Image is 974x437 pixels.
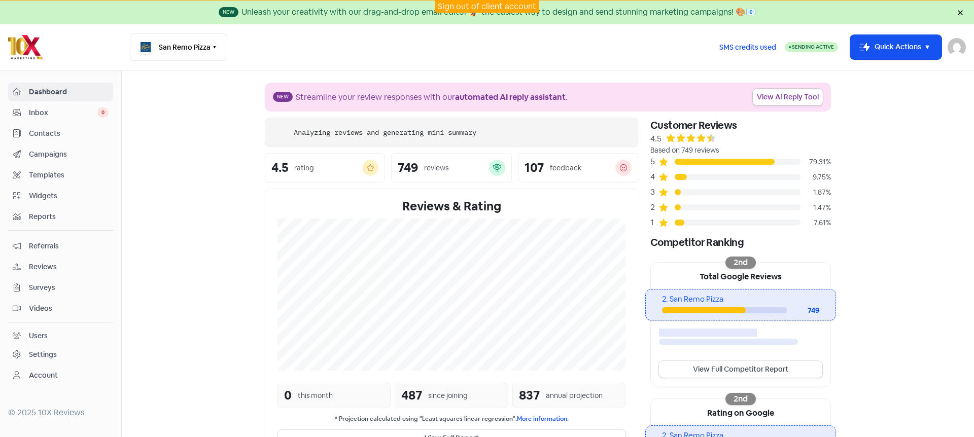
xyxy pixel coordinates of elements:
[8,83,113,101] a: Dashboard
[711,41,785,52] a: SMS credits used
[298,390,333,401] div: this month
[284,386,292,405] div: 0
[8,258,113,276] a: Reviews
[519,386,540,405] div: 837
[651,399,830,425] div: Rating on Google
[29,262,109,272] span: Reviews
[29,349,57,360] div: Settings
[650,145,831,156] div: Based on 749 reviews
[8,299,113,318] a: Videos
[801,217,831,228] div: 7.61%
[8,237,113,256] a: Referrals
[29,107,97,118] span: Inbox
[277,414,625,424] small: * Projection calculated using "Least squares linear regression".
[29,303,109,314] span: Videos
[29,191,109,201] span: Widgets
[801,157,831,167] div: 79.31%
[29,87,109,97] span: Dashboard
[792,44,834,50] span: Sending Active
[398,162,418,174] div: 749
[424,163,448,173] div: reviews
[455,92,566,102] b: automated AI reply assistant
[8,207,113,226] a: Reports
[265,153,385,183] a: 4.5rating
[725,257,756,269] div: 2nd
[650,156,658,168] div: 5
[8,103,113,122] a: Inbox 0
[850,35,942,59] button: Quick Actions
[8,366,113,385] a: Account
[130,33,227,61] button: San Remo Pizza
[271,162,288,174] div: 4.5
[29,128,109,139] span: Contacts
[546,390,603,401] div: annual projection
[401,386,422,405] div: 487
[525,162,544,174] div: 107
[294,127,476,138] div: Analyzing reviews and generating mini summary
[29,170,109,180] span: Templates
[29,149,109,160] span: Campaigns
[8,345,113,364] a: Settings
[8,166,113,185] a: Templates
[650,235,831,250] div: Competitor Ranking
[97,107,109,118] span: 0
[29,370,58,381] div: Account
[753,89,823,105] a: View AI Reply Tool
[29,331,48,341] div: Users
[8,407,113,419] div: © 2025 10X Reviews
[29,282,109,293] span: Surveys
[650,118,831,133] div: Customer Reviews
[659,361,822,378] a: View Full Competitor Report
[650,201,658,213] div: 2
[801,202,831,213] div: 1.47%
[651,263,830,289] div: Total Google Reviews
[29,241,109,251] span: Referrals
[801,172,831,183] div: 9.75%
[29,211,109,222] span: Reports
[650,133,662,145] div: 4.5
[719,42,776,53] span: SMS credits used
[801,187,831,198] div: 1.87%
[650,216,658,229] div: 1
[273,92,293,102] span: New
[787,305,819,316] div: 749
[391,153,511,183] a: 749reviews
[296,91,568,103] div: Streamline your review responses with our .
[8,145,113,164] a: Campaigns
[438,1,536,12] a: Sign out of client account
[517,415,569,423] a: More information.
[8,187,113,205] a: Widgets
[725,393,756,405] div: 2nd
[294,163,314,173] div: rating
[662,294,819,305] div: 2. San Remo Pizza
[650,186,658,198] div: 3
[518,153,638,183] a: 107feedback
[650,171,658,183] div: 4
[8,278,113,297] a: Surveys
[948,38,966,56] img: User
[277,197,625,215] div: Reviews & Rating
[785,41,838,53] a: Sending Active
[8,124,113,143] a: Contacts
[550,163,581,173] div: feedback
[428,390,468,401] div: since joining
[8,326,113,345] a: Users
